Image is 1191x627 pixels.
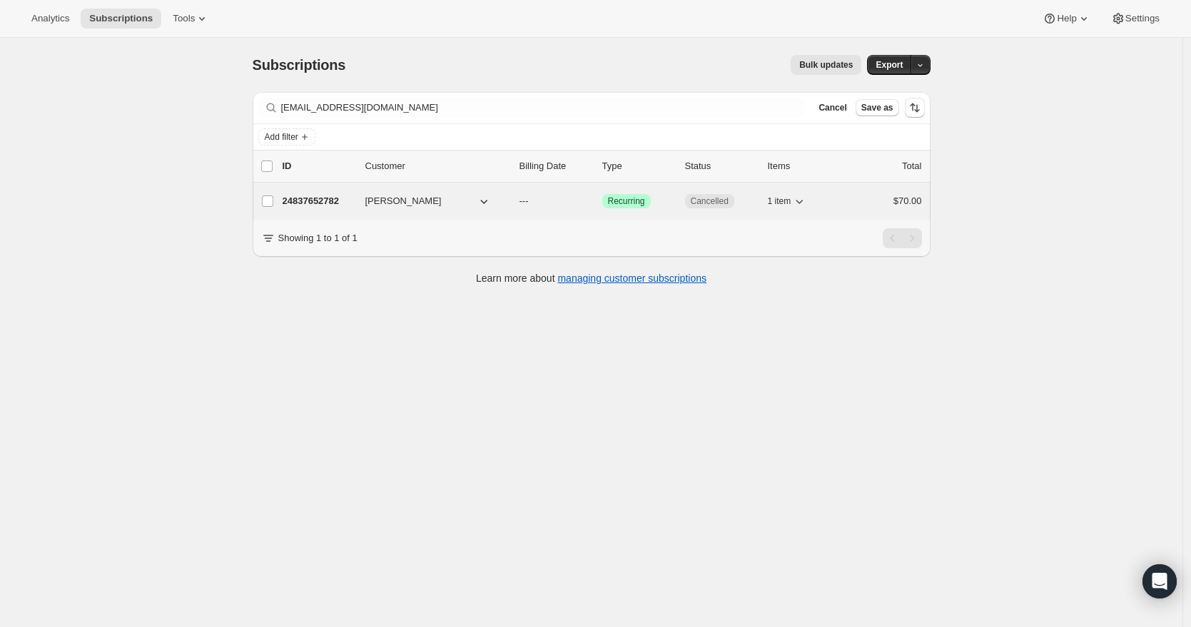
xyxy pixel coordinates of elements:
[861,102,893,113] span: Save as
[1057,13,1076,24] span: Help
[89,13,153,24] span: Subscriptions
[281,98,805,118] input: Filter subscribers
[476,271,706,285] p: Learn more about
[81,9,161,29] button: Subscriptions
[283,159,354,173] p: ID
[265,131,298,143] span: Add filter
[883,228,922,248] nav: Pagination
[357,190,500,213] button: [PERSON_NAME]
[768,195,791,207] span: 1 item
[893,195,922,206] span: $70.00
[283,191,922,211] div: 24837652782[PERSON_NAME]---SuccessRecurringCancelled1 item$70.00
[768,191,807,211] button: 1 item
[164,9,218,29] button: Tools
[365,159,508,173] p: Customer
[520,195,529,206] span: ---
[365,194,442,208] span: [PERSON_NAME]
[819,102,846,113] span: Cancel
[867,55,911,75] button: Export
[258,128,315,146] button: Add filter
[283,194,354,208] p: 24837652782
[768,159,839,173] div: Items
[173,13,195,24] span: Tools
[283,159,922,173] div: IDCustomerBilling DateTypeStatusItemsTotal
[1034,9,1099,29] button: Help
[608,195,645,207] span: Recurring
[1125,13,1160,24] span: Settings
[520,159,591,173] p: Billing Date
[685,159,756,173] p: Status
[557,272,706,284] a: managing customer subscriptions
[278,231,358,245] p: Showing 1 to 1 of 1
[602,159,674,173] div: Type
[856,99,899,116] button: Save as
[1103,9,1168,29] button: Settings
[23,9,78,29] button: Analytics
[799,59,853,71] span: Bulk updates
[876,59,903,71] span: Export
[791,55,861,75] button: Bulk updates
[253,57,346,73] span: Subscriptions
[905,98,925,118] button: Sort the results
[1142,564,1177,598] div: Open Intercom Messenger
[902,159,921,173] p: Total
[31,13,69,24] span: Analytics
[813,99,852,116] button: Cancel
[691,195,729,207] span: Cancelled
